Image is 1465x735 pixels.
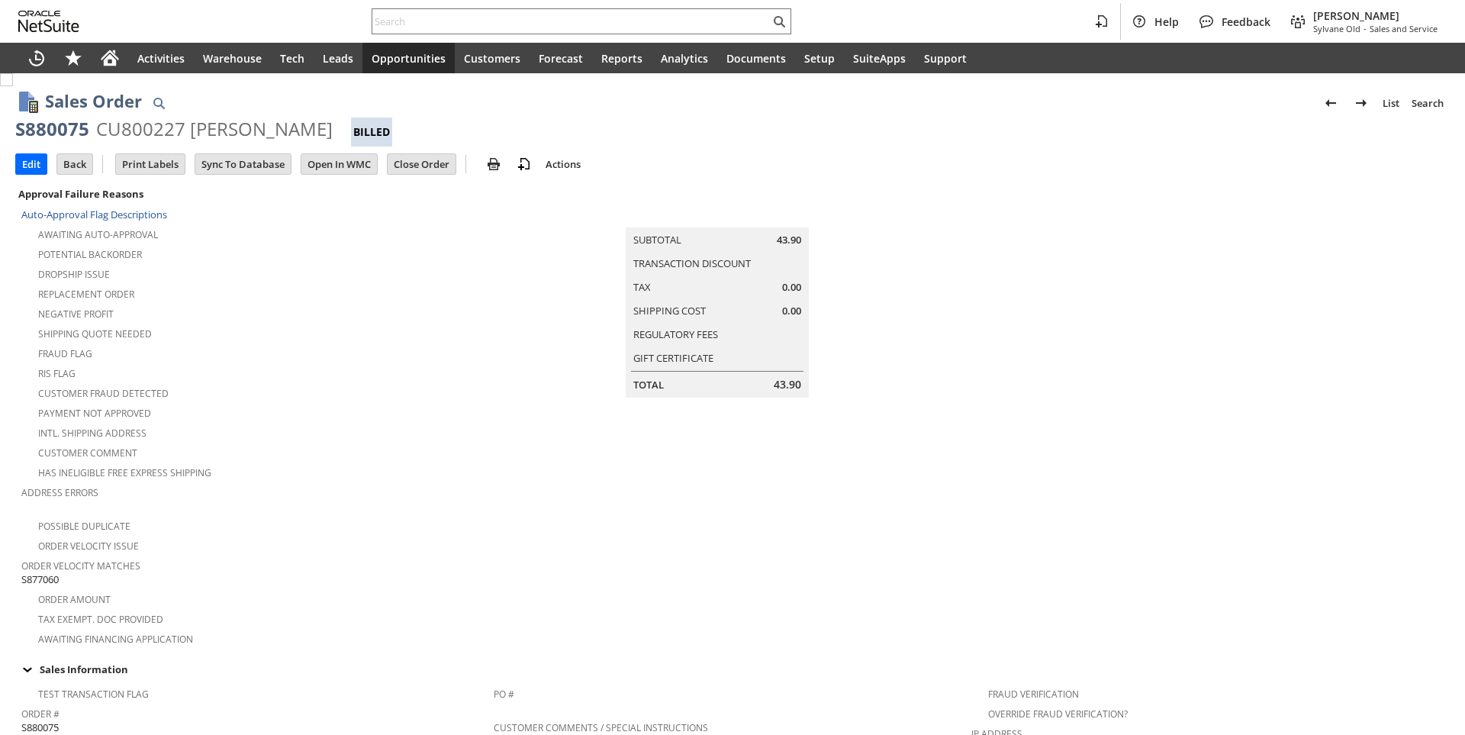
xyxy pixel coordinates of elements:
[38,387,169,400] a: Customer Fraud Detected
[372,12,770,31] input: Search
[15,184,488,204] div: Approval Failure Reasons
[777,233,801,247] span: 43.90
[372,51,446,66] span: Opportunities
[195,154,291,174] input: Sync To Database
[15,117,89,141] div: S880075
[539,157,587,171] a: Actions
[92,43,128,73] a: Home
[633,327,718,341] a: Regulatory Fees
[494,688,514,701] a: PO #
[38,327,152,340] a: Shipping Quote Needed
[38,593,111,606] a: Order Amount
[988,708,1128,720] a: Override Fraud Verification?
[592,43,652,73] a: Reports
[661,51,708,66] span: Analytics
[515,155,533,173] img: add-record.svg
[64,49,82,67] svg: Shortcuts
[853,51,906,66] span: SuiteApps
[21,708,60,720] a: Order #
[38,367,76,380] a: RIS flag
[1352,94,1370,112] img: Next
[128,43,194,73] a: Activities
[38,248,142,261] a: Potential Backorder
[652,43,717,73] a: Analytics
[464,51,520,66] span: Customers
[774,377,801,392] span: 43.90
[16,154,47,174] input: Edit
[924,51,967,66] span: Support
[362,43,455,73] a: Opportunities
[203,51,262,66] span: Warehouse
[137,51,185,66] span: Activities
[15,659,1450,679] td: Sales Information
[601,51,642,66] span: Reports
[18,43,55,73] a: Recent Records
[1364,23,1367,34] span: -
[150,94,168,112] img: Quick Find
[18,11,79,32] svg: logo
[38,308,114,321] a: Negative Profit
[633,351,713,365] a: Gift Certificate
[1313,23,1360,34] span: Sylvane Old
[626,203,809,227] caption: Summary
[633,256,751,270] a: Transaction Discount
[38,288,134,301] a: Replacement Order
[27,49,46,67] svg: Recent Records
[804,51,835,66] span: Setup
[351,118,392,147] div: Billed
[770,12,788,31] svg: Search
[21,208,167,221] a: Auto-Approval Flag Descriptions
[633,233,681,247] a: Subtotal
[194,43,271,73] a: Warehouse
[1376,91,1405,115] a: List
[782,280,801,295] span: 0.00
[21,572,59,587] span: S877060
[38,688,149,701] a: Test Transaction Flag
[101,49,119,67] svg: Home
[1222,15,1270,29] span: Feedback
[15,659,1444,679] div: Sales Information
[38,633,193,646] a: Awaiting Financing Application
[38,347,92,360] a: Fraud Flag
[38,228,158,241] a: Awaiting Auto-Approval
[21,486,98,499] a: Address Errors
[38,540,139,553] a: Order Velocity Issue
[726,51,786,66] span: Documents
[38,613,163,626] a: Tax Exempt. Doc Provided
[633,280,651,294] a: Tax
[1322,94,1340,112] img: Previous
[38,427,146,440] a: Intl. Shipping Address
[21,559,140,572] a: Order Velocity Matches
[21,720,59,735] span: S880075
[301,154,377,174] input: Open In WMC
[915,43,976,73] a: Support
[539,51,583,66] span: Forecast
[57,154,92,174] input: Back
[271,43,314,73] a: Tech
[280,51,304,66] span: Tech
[455,43,530,73] a: Customers
[314,43,362,73] a: Leads
[795,43,844,73] a: Setup
[494,721,708,734] a: Customer Comments / Special Instructions
[38,466,211,479] a: Has Ineligible Free Express Shipping
[988,688,1079,701] a: Fraud Verification
[323,51,353,66] span: Leads
[55,43,92,73] div: Shortcuts
[38,268,110,281] a: Dropship Issue
[1313,8,1438,23] span: [PERSON_NAME]
[388,154,456,174] input: Close Order
[633,304,706,318] a: Shipping Cost
[38,446,137,459] a: Customer Comment
[45,89,142,114] h1: Sales Order
[530,43,592,73] a: Forecast
[1405,91,1450,115] a: Search
[96,117,333,141] div: CU800227 [PERSON_NAME]
[1154,15,1179,29] span: Help
[1370,23,1438,34] span: Sales and Service
[717,43,795,73] a: Documents
[38,407,151,420] a: Payment not approved
[116,154,185,174] input: Print Labels
[782,304,801,318] span: 0.00
[633,378,664,392] a: Total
